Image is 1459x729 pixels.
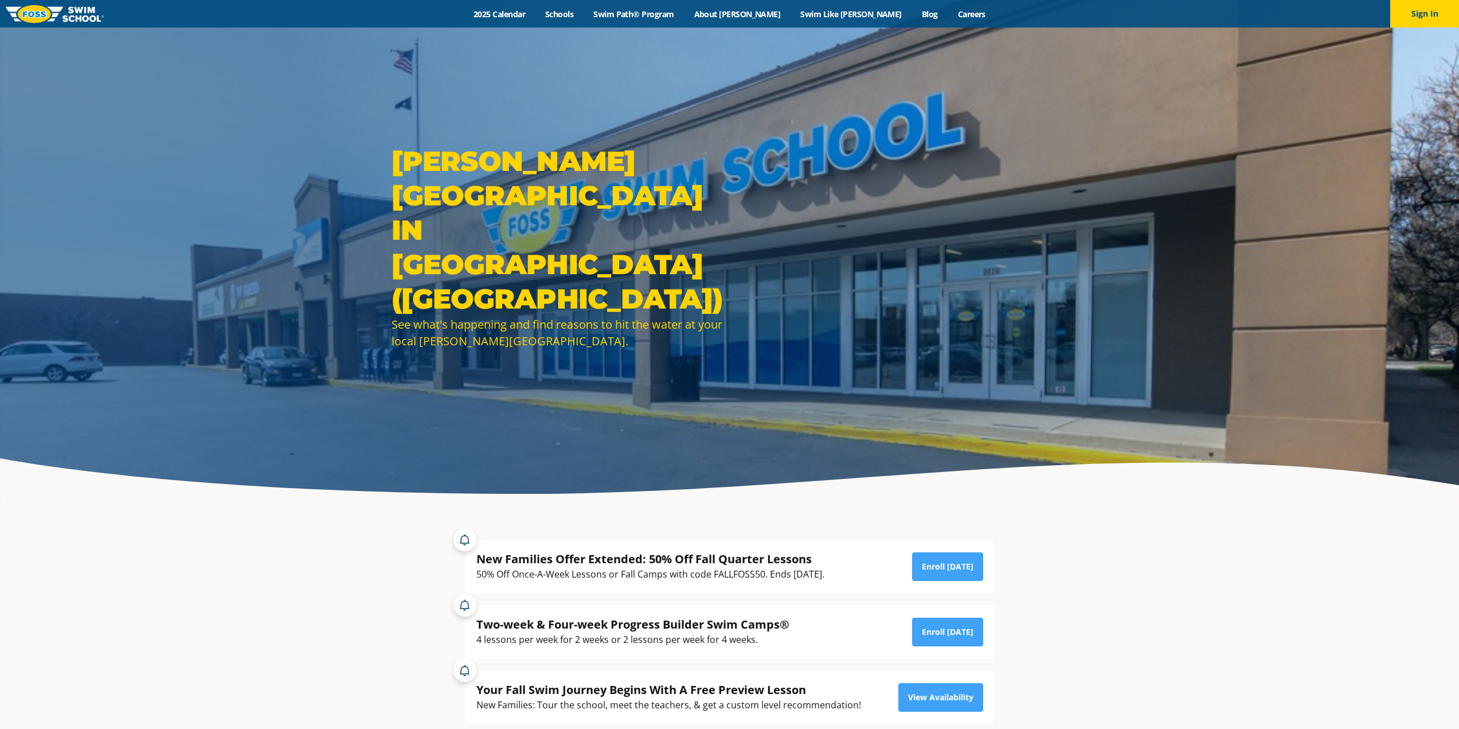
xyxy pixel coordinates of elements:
[912,552,983,581] a: Enroll [DATE]
[535,9,584,20] a: Schools
[476,632,789,648] div: 4 lessons per week for 2 weeks or 2 lessons per week for 4 weeks.
[392,316,724,349] div: See what's happening and find reasons to hit the water at your local [PERSON_NAME][GEOGRAPHIC_DATA].
[464,9,535,20] a: 2025 Calendar
[476,697,861,713] div: New Families: Tour the school, meet the teachers, & get a custom level recommendation!
[476,567,824,582] div: 50% Off Once-A-Week Lessons or Fall Camps with code FALLFOSS50. Ends [DATE].
[912,9,948,20] a: Blog
[791,9,912,20] a: Swim Like [PERSON_NAME]
[684,9,791,20] a: About [PERSON_NAME]
[476,551,824,567] div: New Families Offer Extended: 50% Off Fall Quarter Lessons
[898,683,983,712] a: View Availability
[912,618,983,646] a: Enroll [DATE]
[476,617,789,632] div: Two-week & Four-week Progress Builder Swim Camps®
[392,144,724,316] h1: [PERSON_NAME][GEOGRAPHIC_DATA] in [GEOGRAPHIC_DATA] ([GEOGRAPHIC_DATA])
[584,9,684,20] a: Swim Path® Program
[476,682,861,697] div: Your Fall Swim Journey Begins With A Free Preview Lesson
[948,9,995,20] a: Careers
[6,5,104,23] img: FOSS Swim School Logo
